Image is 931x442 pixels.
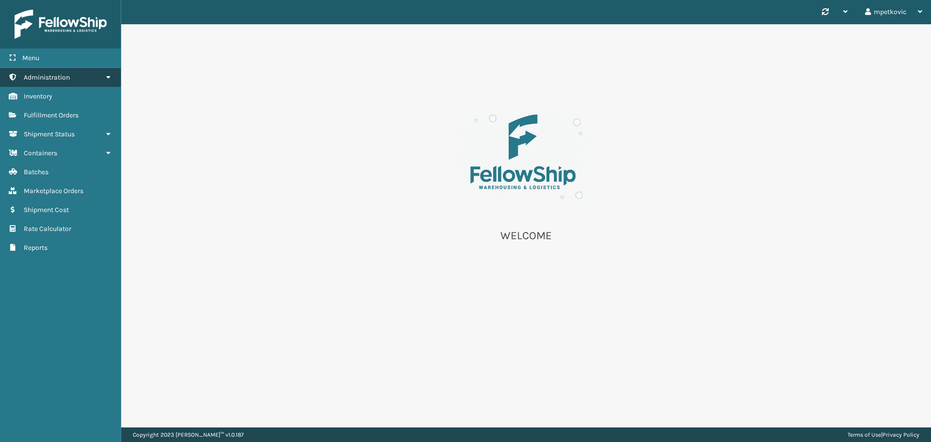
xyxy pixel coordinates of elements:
span: Marketplace Orders [24,187,83,195]
span: Shipment Status [24,130,75,138]
a: Terms of Use [848,431,881,438]
span: Batches [24,168,48,176]
span: Containers [24,149,57,157]
img: es-welcome.8eb42ee4.svg [429,82,623,217]
span: Fulfillment Orders [24,111,79,119]
span: Rate Calculator [24,225,71,233]
span: Shipment Cost [24,206,69,214]
span: Reports [24,244,48,252]
p: Copyright 2023 [PERSON_NAME]™ v 1.0.187 [133,427,244,442]
span: Inventory [24,92,52,100]
p: WELCOME [429,229,623,243]
span: Administration [24,73,70,82]
img: logo [15,10,107,39]
div: | [848,427,919,442]
span: Menu [22,54,39,62]
a: Privacy Policy [883,431,919,438]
